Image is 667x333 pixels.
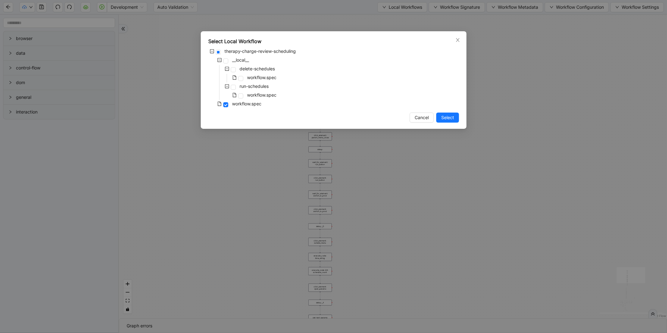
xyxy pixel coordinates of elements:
span: close [455,38,460,43]
span: therapy-charge-review-scheduling [225,48,296,54]
span: file [232,93,237,97]
span: minus-square [225,67,229,71]
span: run-schedules [240,83,269,89]
span: workflow.spec [246,91,278,99]
span: minus-square [210,49,214,53]
span: workflow.spec [231,100,263,108]
span: workflow.spec [247,75,276,80]
span: minus-square [217,58,222,62]
div: Select Local Workflow [208,38,459,45]
span: minus-square [225,84,229,88]
span: delete-schedules [238,65,276,73]
span: run-schedules [238,83,270,90]
span: Cancel [415,114,429,121]
span: workflow.spec [247,92,276,98]
span: workflow.spec [232,101,261,106]
button: Cancel [410,113,434,123]
span: therapy-charge-review-scheduling [223,48,297,55]
span: Select [441,114,454,121]
span: file [217,102,222,106]
button: Close [454,37,461,43]
span: workflow.spec [246,74,278,81]
button: Select [436,113,459,123]
span: file [232,75,237,80]
span: __local__ [231,56,250,64]
span: __local__ [232,57,249,63]
span: delete-schedules [240,66,275,71]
